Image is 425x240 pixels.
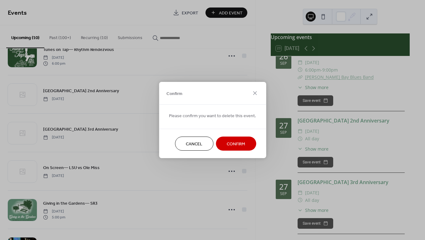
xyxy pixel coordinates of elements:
[175,137,213,151] button: Cancel
[169,113,256,119] span: Please confirm you want to delete this event.
[216,137,256,151] button: Confirm
[166,90,182,97] span: Confirm
[227,141,245,147] span: Confirm
[186,141,202,147] span: Cancel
